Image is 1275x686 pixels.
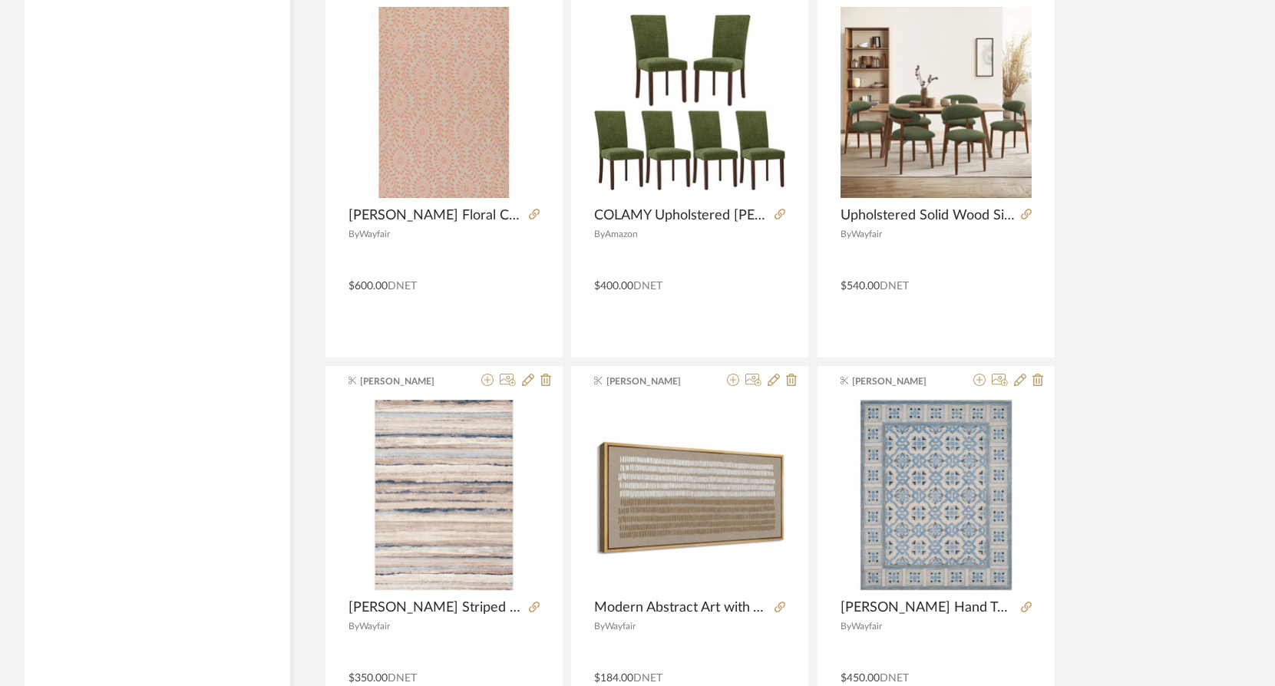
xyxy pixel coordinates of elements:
[388,673,417,684] span: DNET
[594,622,605,631] span: By
[880,673,909,684] span: DNET
[841,207,1015,224] span: Upholstered Solid Wood Side Chair Dining Chairs (Set of 6)
[348,673,388,684] span: $350.00
[594,229,605,239] span: By
[594,7,785,199] div: 0
[606,374,703,388] span: [PERSON_NAME]
[594,281,633,292] span: $400.00
[841,229,851,239] span: By
[841,7,1032,198] img: Upholstered Solid Wood Side Chair Dining Chairs (Set of 6)
[633,281,662,292] span: DNET
[851,622,882,631] span: Wayfair
[851,229,882,239] span: Wayfair
[359,229,390,239] span: Wayfair
[348,229,359,239] span: By
[594,599,768,616] span: Modern Abstract Art with Textured Lines Modern Art
[605,622,636,631] span: Wayfair
[594,400,785,591] img: Modern Abstract Art with Textured Lines Modern Art
[360,374,457,388] span: [PERSON_NAME]
[348,400,540,591] img: Banuelos Striped Indoor Rug
[633,673,662,684] span: DNET
[841,7,1032,199] div: 0
[348,281,388,292] span: $600.00
[348,7,540,198] img: Kasey Floral Coral/Beige Indoor / Outdoor Area Rug
[594,207,768,224] span: COLAMY Upholstered [PERSON_NAME] Dining Chairs Set of 6, Fabric Dining Room Kitchen Side Chair wi...
[348,207,523,224] span: [PERSON_NAME] Floral Coral/Beige Indoor / Outdoor Area Rug
[841,622,851,631] span: By
[880,281,909,292] span: DNET
[841,599,1015,616] span: [PERSON_NAME] Hand Tufted Wool/Viscose Oriental Rug in Ivory Blue
[348,599,523,616] span: [PERSON_NAME] Striped Indoor Rug
[348,7,540,199] div: 0
[841,281,880,292] span: $540.00
[852,374,949,388] span: [PERSON_NAME]
[841,399,1032,591] div: 0
[594,15,785,190] img: COLAMY Upholstered Parsons Dining Chairs Set of 6, Fabric Dining Room Kitchen Side Chair with Nai...
[359,622,390,631] span: Wayfair
[594,673,633,684] span: $184.00
[388,281,417,292] span: DNET
[841,673,880,684] span: $450.00
[605,229,638,239] span: Amazon
[348,622,359,631] span: By
[841,400,1032,591] img: Cruz Hand Tufted Wool/Viscose Oriental Rug in Ivory Blue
